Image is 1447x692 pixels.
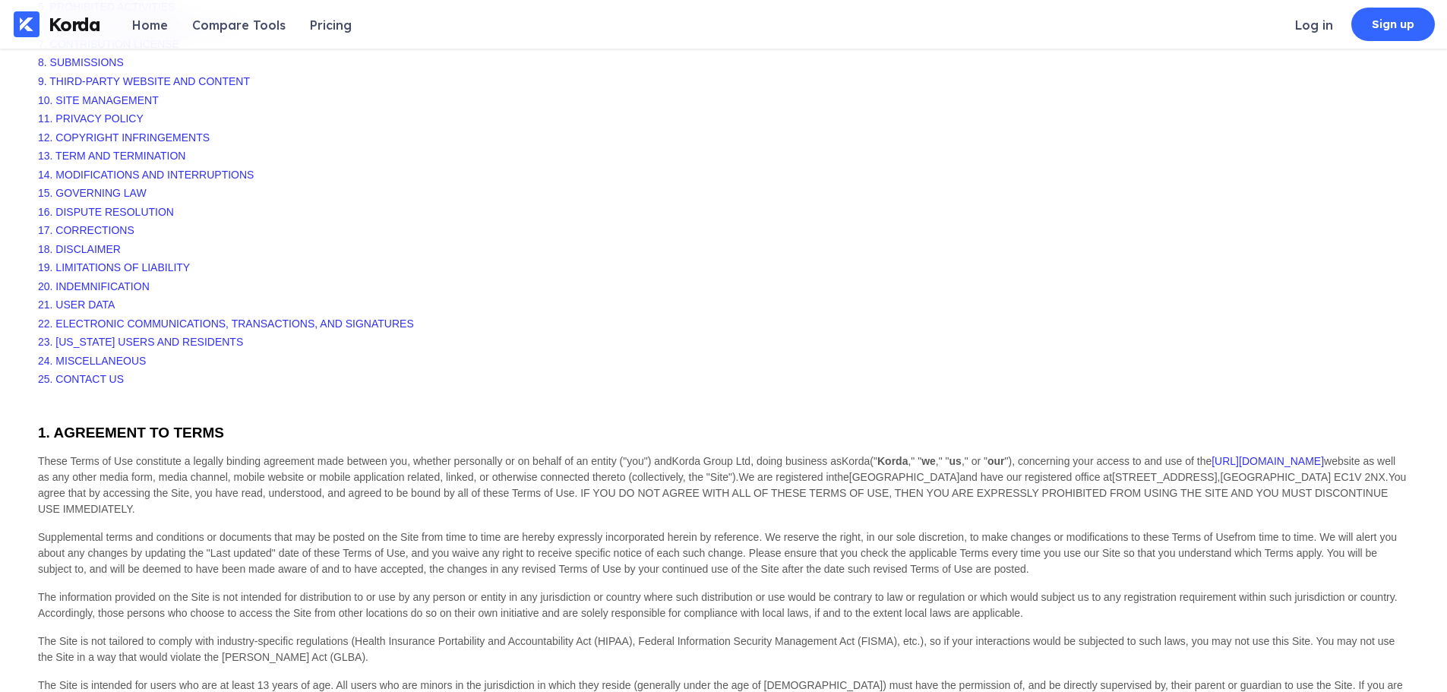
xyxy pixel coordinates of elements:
a: 7. CONTRIBUTION LICENSE [38,38,179,50]
a: 13. TERM AND TERMINATION [38,150,185,162]
strong: us [949,455,962,467]
span: The information provided on the Site is not intended for distribution to or use by any person or ... [38,591,1398,619]
a: 8. SUBMISSIONS [38,56,124,68]
a: 21. USER DATA [38,299,115,311]
a: 22. ELECTRONIC COMMUNICATIONS, TRANSACTIONS, AND SIGNATURES [38,318,414,330]
bdt: [GEOGRAPHIC_DATA] [1220,471,1331,483]
bdt: EC1V 2NX [1334,471,1385,483]
div: Compare Tools [192,17,286,33]
span: 1. AGREEMENT TO TERMS [38,425,224,441]
bdt: Korda [842,455,870,467]
div: Pricing [310,17,352,33]
bdt: Korda Group Ltd [672,455,751,467]
a: 15. GOVERNING LAW [38,187,147,199]
strong: our [987,455,1005,467]
a: 10. SITE MANAGEMENT [38,94,159,106]
bdt: [GEOGRAPHIC_DATA] [849,471,960,483]
a: 17. CORRECTIONS [38,224,134,236]
div: Sign up [1372,17,1415,32]
a: [URL][DOMAIN_NAME] [1212,455,1324,467]
a: 18. DISCLAIMER [38,243,121,255]
bdt: . [1385,471,1389,483]
a: 19. LIMITATIONS OF LIABILITY [38,261,190,273]
span: The Site is not tailored to comply with industry-specific regulations (Health Insurance Portabili... [38,635,1395,663]
strong: Korda [877,455,908,467]
span: We are registered in the [738,471,959,483]
a: 16. DISPUTE RESOLUTION [38,206,174,218]
a: 14. MODIFICATIONS AND INTERRUPTIONS [38,169,254,181]
div: Log in [1295,17,1333,33]
a: 9. THIRD-PARTY WEBSITE AND CONTENT [38,75,250,87]
div: Korda [49,13,100,36]
div: and have our registered office at , You agree that by accessing the Site, you have read, understo... [38,453,1409,517]
div: Home [132,17,168,33]
a: 20. INDEMNIFICATION [38,280,150,292]
span: Supplemental terms and conditions or documents that may be posted on the Site from time to time a... [38,531,1397,575]
bdt: [STREET_ADDRESS] [1112,471,1217,483]
a: 11. PRIVACY POLICY [38,112,144,125]
a: 23. [US_STATE] USERS AND RESIDENTS [38,336,243,348]
a: 12. COPYRIGHT INFRINGEMENTS [38,131,210,144]
a: Sign up [1351,8,1435,41]
a: 24. MISCELLANEOUS [38,355,146,367]
a: 25. CONTACT US [38,373,124,385]
span: These Terms of Use constitute a legally binding agreement made between you, whether personally or... [38,455,1395,483]
strong: we [921,455,936,467]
